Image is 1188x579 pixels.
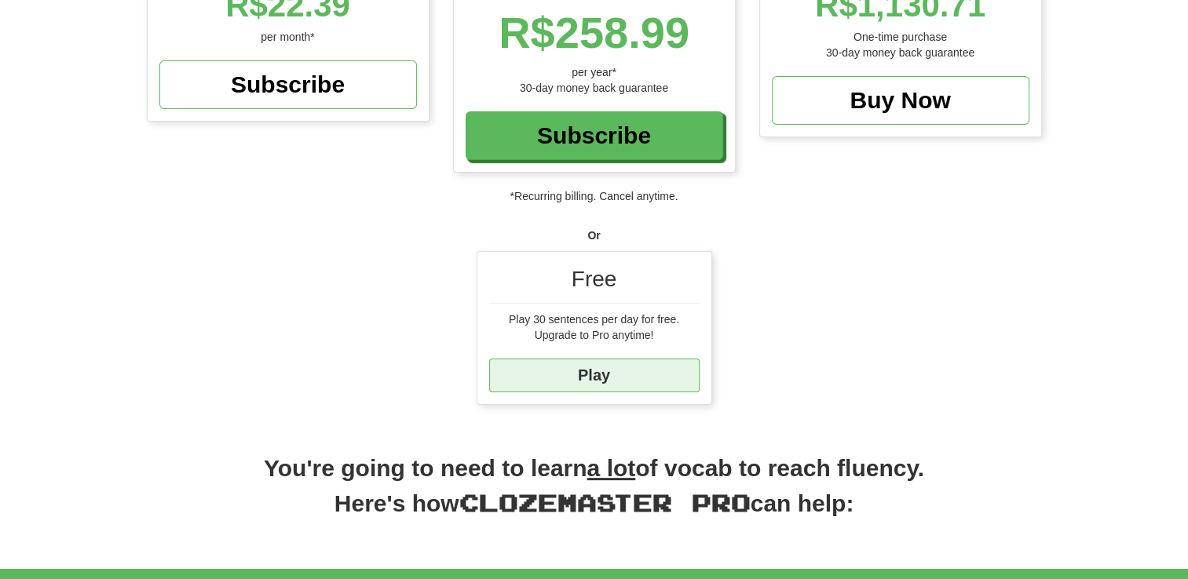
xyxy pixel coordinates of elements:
div: One-time purchase [772,29,1029,45]
div: Play 30 sentences per day for free. [489,311,700,327]
div: 30-day money back guarantee [466,80,723,96]
h2: You're going to need to learn of vocab to reach fluency. Here's how can help: [147,452,1042,537]
div: Upgrade to Pro anytime! [489,327,700,343]
span: Clozemaster Pro [459,488,751,516]
a: Subscribe [159,60,417,109]
div: 30-day money back guarantee [772,45,1029,60]
div: per year* [466,64,723,80]
a: Play [489,359,700,392]
strong: Or [587,229,600,242]
div: Free [489,264,700,304]
div: R$258.99 [466,2,723,64]
a: Buy Now [772,76,1029,125]
div: per month* [159,29,417,45]
a: Subscribe [466,111,723,160]
u: a lot [587,455,636,481]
